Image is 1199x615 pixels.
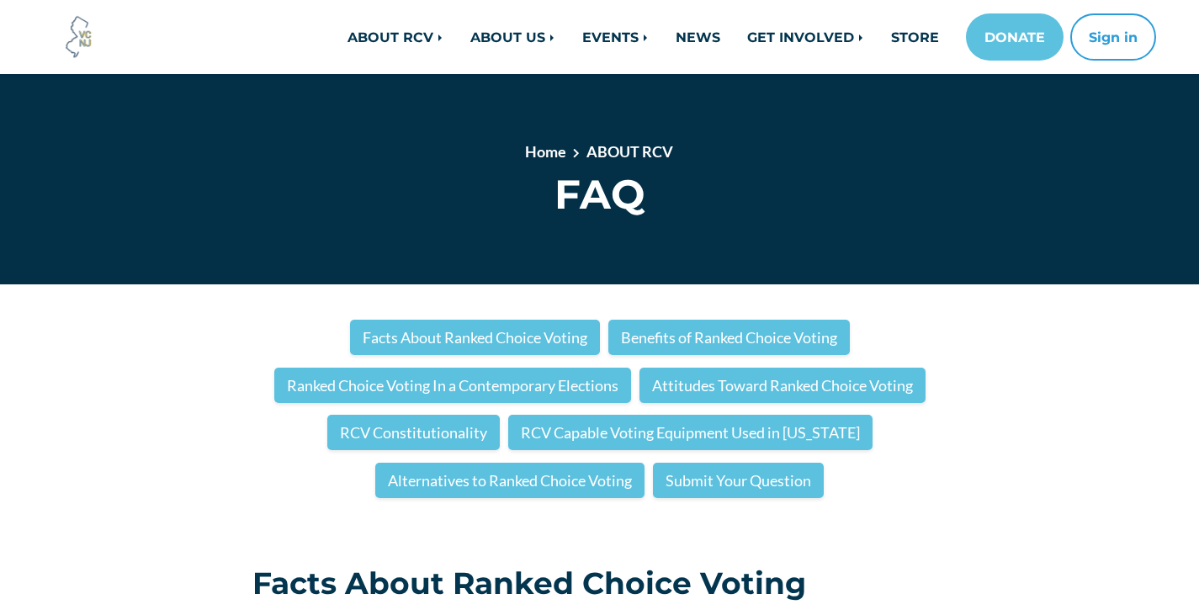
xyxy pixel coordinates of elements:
a: Benefits of Ranked Choice Voting [608,320,850,355]
a: GET INVOLVED [734,20,878,54]
a: Attitudes Toward Ranked Choice Voting [639,368,926,403]
a: Home [525,142,566,161]
nav: breadcrumb [312,140,886,170]
a: NEWS [662,20,734,54]
a: Ranked Choice Voting In a Contemporary Elections [274,368,631,403]
a: Alternatives to Ranked Choice Voting [375,463,645,498]
a: Facts About Ranked Choice Voting [350,320,600,355]
a: ABOUT RCV [586,142,673,161]
h1: FAQ [252,170,947,219]
a: EVENTS [569,20,662,54]
a: RCV Capable Voting Equipment Used in [US_STATE] [508,415,873,450]
a: Submit Your Question [653,463,824,498]
a: STORE [878,20,952,54]
a: ABOUT RCV [334,20,457,54]
button: Sign in or sign up [1070,13,1156,61]
a: ABOUT US [457,20,569,54]
img: Voter Choice NJ [56,14,102,60]
a: DONATE [966,13,1064,61]
a: RCV Constitutionality [327,415,500,450]
nav: Main navigation [240,13,1156,61]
